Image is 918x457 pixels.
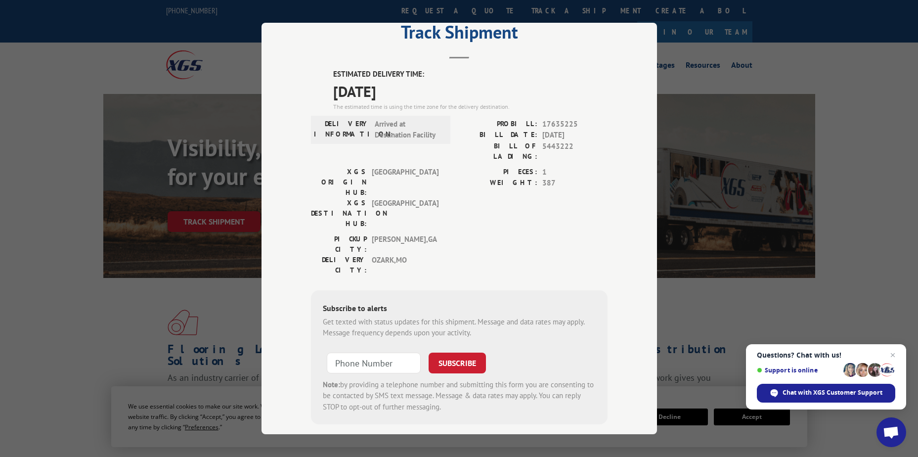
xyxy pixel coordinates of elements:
label: ESTIMATED DELIVERY TIME: [333,69,608,80]
label: XGS ORIGIN HUB: [311,167,367,198]
label: WEIGHT: [459,178,537,189]
strong: Note: [323,380,340,389]
span: Arrived at Destination Facility [375,119,441,141]
span: [DATE] [333,80,608,102]
span: [DATE] [542,130,608,141]
span: 17635225 [542,119,608,130]
span: Close chat [887,349,899,361]
label: DELIVERY CITY: [311,255,367,275]
input: Phone Number [327,353,421,373]
div: The estimated time is using the time zone for the delivery destination. [333,102,608,111]
div: Subscribe to alerts [323,302,596,317]
div: Get texted with status updates for this shipment. Message and data rates may apply. Message frequ... [323,317,596,339]
span: [GEOGRAPHIC_DATA] [372,167,438,198]
span: Chat with XGS Customer Support [783,388,882,397]
span: Questions? Chat with us! [757,351,895,359]
label: DELIVERY INFORMATION: [314,119,370,141]
span: [GEOGRAPHIC_DATA] [372,198,438,229]
label: XGS DESTINATION HUB: [311,198,367,229]
span: 387 [542,178,608,189]
div: Open chat [876,417,906,447]
button: SUBSCRIBE [429,353,486,373]
h2: Track Shipment [311,25,608,44]
span: [PERSON_NAME] , GA [372,234,438,255]
label: BILL OF LADING: [459,141,537,162]
div: Chat with XGS Customer Support [757,384,895,403]
span: 1 [542,167,608,178]
label: PROBILL: [459,119,537,130]
span: 5443222 [542,141,608,162]
span: Support is online [757,366,840,374]
span: OZARK , MO [372,255,438,275]
label: PIECES: [459,167,537,178]
div: by providing a telephone number and submitting this form you are consenting to be contacted by SM... [323,379,596,413]
label: BILL DATE: [459,130,537,141]
label: PICKUP CITY: [311,234,367,255]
